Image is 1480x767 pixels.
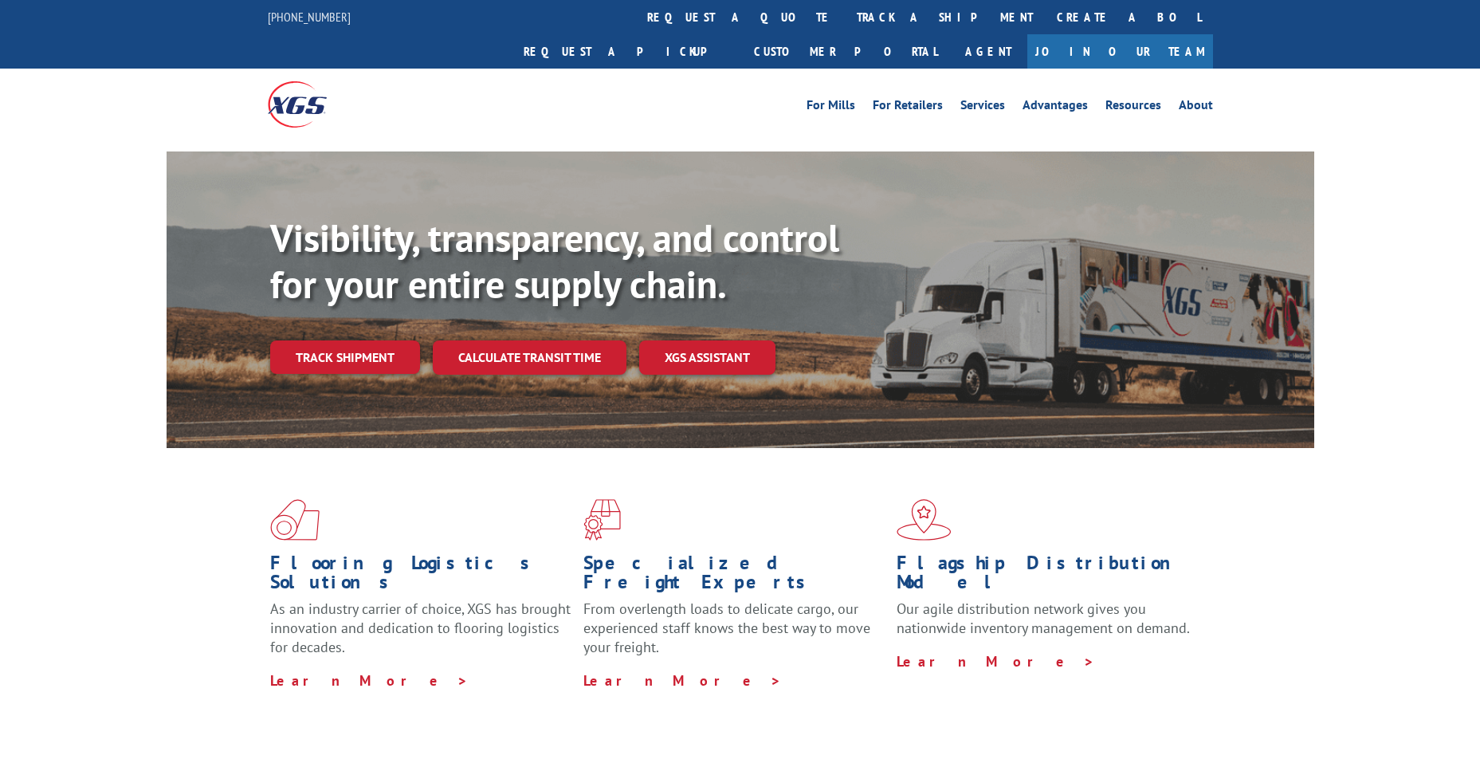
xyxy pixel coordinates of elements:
a: XGS ASSISTANT [639,340,775,375]
a: Learn More > [583,671,782,690]
a: Customer Portal [742,34,949,69]
a: Advantages [1023,99,1088,116]
a: Learn More > [897,652,1095,671]
a: Resources [1105,99,1161,116]
a: [PHONE_NUMBER] [268,9,351,25]
img: xgs-icon-total-supply-chain-intelligence-red [270,499,320,541]
p: From overlength loads to delicate cargo, our experienced staff knows the best way to move your fr... [583,600,885,671]
a: Track shipment [270,340,420,374]
h1: Flooring Logistics Solutions [270,553,571,600]
span: As an industry carrier of choice, XGS has brought innovation and dedication to flooring logistics... [270,600,571,656]
b: Visibility, transparency, and control for your entire supply chain. [270,213,839,309]
a: Services [960,99,1005,116]
a: For Retailers [873,99,943,116]
a: Learn More > [270,671,469,690]
a: Agent [949,34,1027,69]
a: Join Our Team [1027,34,1213,69]
a: About [1179,99,1213,116]
a: Request a pickup [512,34,742,69]
img: xgs-icon-focused-on-flooring-red [583,499,621,541]
span: Our agile distribution network gives you nationwide inventory management on demand. [897,600,1190,637]
a: Calculate transit time [433,340,626,375]
img: xgs-icon-flagship-distribution-model-red [897,499,952,541]
a: For Mills [807,99,855,116]
h1: Flagship Distribution Model [897,553,1198,600]
h1: Specialized Freight Experts [583,553,885,600]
